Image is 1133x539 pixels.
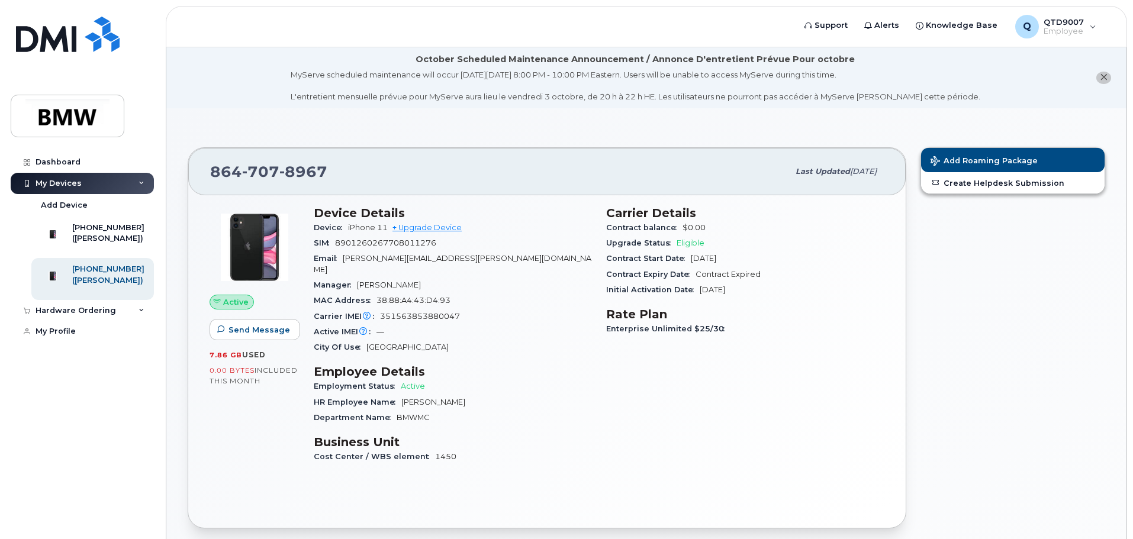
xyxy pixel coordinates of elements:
span: [DATE] [850,167,877,176]
span: 864 [210,163,327,180]
span: Last updated [796,167,850,176]
span: Contract Expiry Date [606,270,696,279]
span: Manager [314,280,357,289]
span: Carrier IMEI [314,312,380,321]
button: Add Roaming Package [921,148,1105,172]
button: Send Message [210,319,300,340]
span: 1450 [435,452,456,461]
span: Contract Expired [696,270,761,279]
span: 707 [242,163,279,180]
span: 7.86 GB [210,351,242,359]
span: [PERSON_NAME] [401,398,465,406]
h3: Employee Details [314,364,592,379]
iframe: Messenger Launcher [1081,488,1124,530]
span: Eligible [677,238,704,247]
h3: Business Unit [314,435,592,449]
span: Initial Activation Date [606,285,700,294]
span: 0.00 Bytes [210,366,255,375]
h3: Device Details [314,206,592,220]
span: Send Message [228,324,290,335]
span: [GEOGRAPHIC_DATA] [366,343,449,351]
span: City Of Use [314,343,366,351]
span: 8901260267708011276 [335,238,436,247]
span: Email [314,254,343,263]
a: Create Helpdesk Submission [921,172,1105,193]
span: Contract balance [606,223,683,232]
span: — [376,327,384,336]
span: Active IMEI [314,327,376,336]
a: + Upgrade Device [392,223,462,232]
span: Employment Status [314,382,401,390]
span: Cost Center / WBS element [314,452,435,461]
span: $0.00 [683,223,706,232]
div: MyServe scheduled maintenance will occur [DATE][DATE] 8:00 PM - 10:00 PM Eastern. Users will be u... [291,69,980,102]
span: SIM [314,238,335,247]
button: close notification [1096,72,1111,84]
span: 38:88:A4:43:D4:93 [376,296,450,305]
span: [DATE] [700,285,725,294]
span: Device [314,223,348,232]
span: Active [223,296,249,308]
span: HR Employee Name [314,398,401,406]
span: Add Roaming Package [931,156,1038,167]
span: 351563853880047 [380,312,460,321]
div: October Scheduled Maintenance Announcement / Annonce D'entretient Prévue Pour octobre [416,53,855,66]
span: [PERSON_NAME][EMAIL_ADDRESS][PERSON_NAME][DOMAIN_NAME] [314,254,591,273]
span: Upgrade Status [606,238,677,247]
span: BMWMC [397,413,430,422]
span: iPhone 11 [348,223,388,232]
span: Contract Start Date [606,254,691,263]
span: Active [401,382,425,390]
span: MAC Address [314,296,376,305]
img: iPhone_11.jpg [219,212,290,283]
span: 8967 [279,163,327,180]
span: Enterprise Unlimited $25/30 [606,324,730,333]
h3: Rate Plan [606,307,884,321]
span: Department Name [314,413,397,422]
h3: Carrier Details [606,206,884,220]
span: [PERSON_NAME] [357,280,421,289]
span: [DATE] [691,254,716,263]
span: included this month [210,366,298,385]
span: used [242,350,266,359]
